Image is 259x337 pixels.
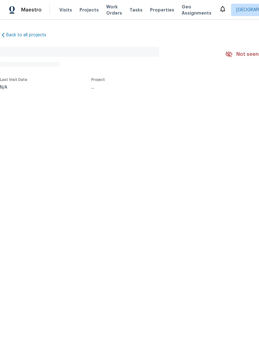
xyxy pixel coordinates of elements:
[21,7,42,13] span: Maestro
[182,4,211,16] span: Geo Assignments
[91,85,211,90] div: ...
[80,7,99,13] span: Projects
[150,7,174,13] span: Properties
[59,7,72,13] span: Visits
[106,4,122,16] span: Work Orders
[129,8,143,12] span: Tasks
[91,78,105,82] span: Project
